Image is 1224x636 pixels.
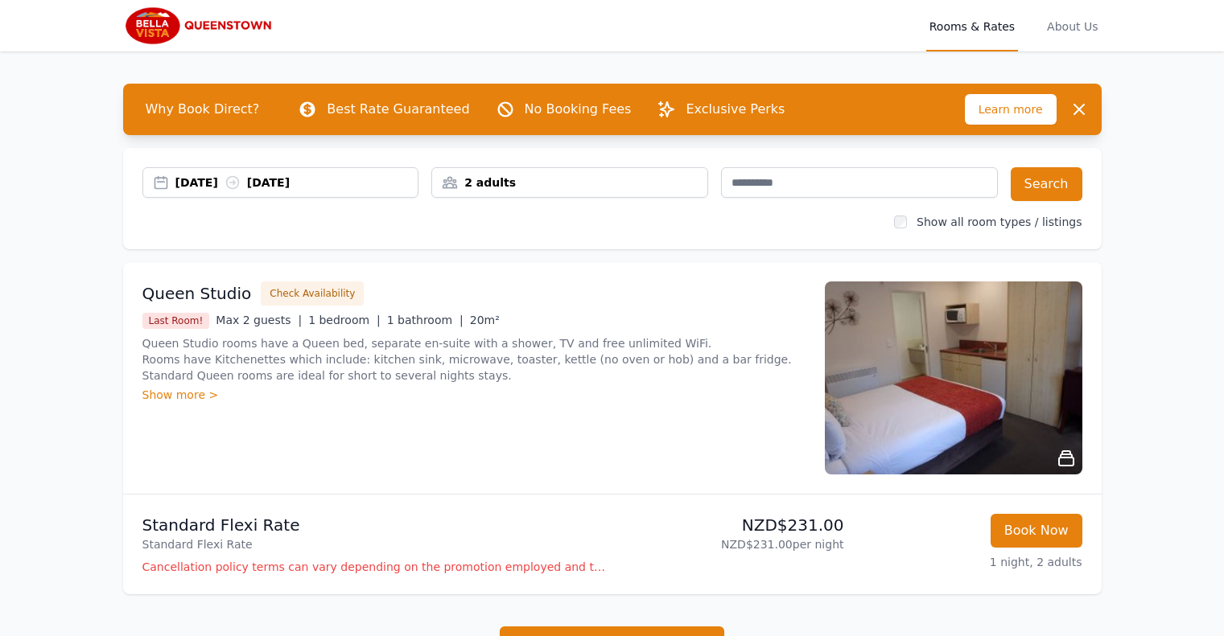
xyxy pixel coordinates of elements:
[387,314,464,326] span: 1 bathroom |
[175,174,418,191] div: [DATE] [DATE]
[686,100,785,119] p: Exclusive Perks
[432,174,707,191] div: 2 adults
[142,335,806,384] p: Queen Studio rooms have a Queen bed, separate en-suite with a shower, TV and free unlimited WiFi....
[216,314,302,326] span: Max 2 guests |
[965,94,1057,125] span: Learn more
[917,215,1082,228] label: Show all room types / listings
[1011,167,1082,201] button: Search
[142,282,252,305] h3: Queen Studio
[619,536,844,552] p: NZD$231.00 per night
[123,6,278,45] img: Bella Vista Queenstown
[470,314,500,326] span: 20m²
[619,514,844,536] p: NZD$231.00
[133,93,273,125] span: Why Book Direct?
[327,100,469,119] p: Best Rate Guaranteed
[142,387,806,403] div: Show more >
[308,314,381,326] span: 1 bedroom |
[261,281,364,306] button: Check Availability
[142,536,606,552] p: Standard Flexi Rate
[142,559,606,575] p: Cancellation policy terms can vary depending on the promotion employed and the time of stay of th...
[525,100,632,119] p: No Booking Fees
[857,554,1082,570] p: 1 night, 2 adults
[142,514,606,536] p: Standard Flexi Rate
[991,514,1082,548] button: Book Now
[142,313,210,329] span: Last Room!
